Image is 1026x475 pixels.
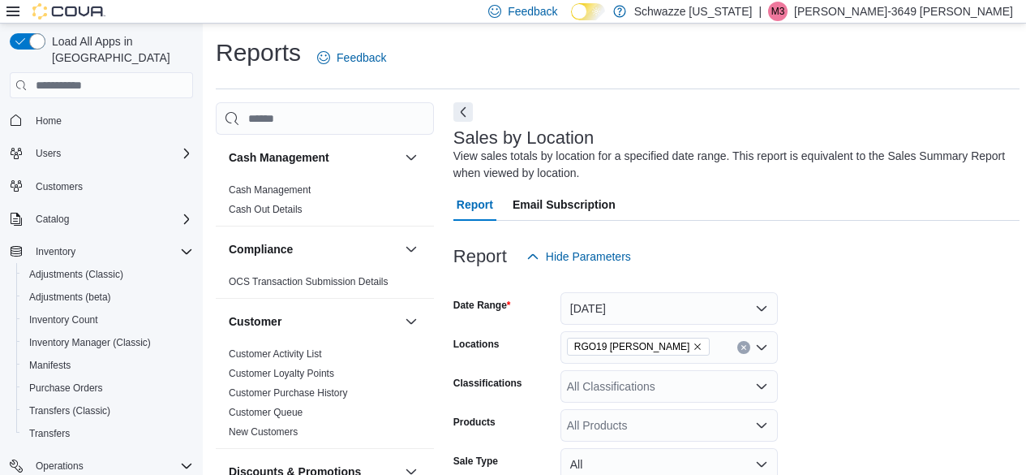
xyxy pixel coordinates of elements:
a: Customer Queue [229,407,303,418]
span: Customers [29,176,193,196]
a: Transfers [23,424,76,443]
span: Transfers [23,424,193,443]
span: Adjustments (Classic) [29,268,123,281]
a: Customer Activity List [229,348,322,360]
h3: Report [453,247,507,266]
a: Inventory Count [23,310,105,330]
button: Compliance [401,240,421,259]
button: Catalog [29,209,75,229]
button: Open list of options [755,380,768,393]
button: Compliance [229,241,398,257]
div: View sales totals by location for a specified date range. This report is equivalent to the Sales ... [453,148,1011,182]
button: Clear input [737,341,750,354]
a: OCS Transaction Submission Details [229,276,389,287]
span: Feedback [337,50,386,66]
span: Catalog [29,209,193,229]
label: Products [453,416,496,429]
button: Users [29,144,67,163]
a: Feedback [311,41,393,74]
h3: Sales by Location [453,128,595,148]
h1: Reports [216,37,301,69]
a: Transfers (Classic) [23,401,117,421]
span: Manifests [29,359,71,372]
h3: Compliance [229,241,293,257]
input: Dark Mode [571,3,605,20]
span: Transfers (Classic) [29,404,110,417]
button: Customer [229,313,398,330]
span: OCS Transaction Submission Details [229,275,389,288]
button: Remove RGO19 Hobbs from selection in this group [693,342,702,352]
span: Inventory Count [23,310,193,330]
span: Home [29,110,193,130]
div: Compliance [216,272,434,298]
p: | [758,2,762,21]
h3: Cash Management [229,149,329,166]
div: Customer [216,344,434,448]
p: [PERSON_NAME]-3649 [PERSON_NAME] [794,2,1013,21]
span: Inventory [36,245,75,258]
button: Transfers [16,422,200,445]
button: Open list of options [755,419,768,432]
label: Classifications [453,377,522,390]
button: Manifests [16,354,200,377]
img: Cova [32,3,105,19]
span: Customers [36,180,83,193]
button: Inventory [3,240,200,263]
a: Customer Purchase History [229,387,348,399]
span: RGO19 [PERSON_NAME] [574,339,690,355]
span: Customer Activity List [229,348,322,361]
span: Cash Out Details [229,203,303,216]
span: Adjustments (beta) [29,291,111,304]
a: Purchase Orders [23,378,109,398]
a: Manifests [23,356,77,375]
button: Inventory [29,242,82,261]
button: Hide Parameters [520,240,637,273]
span: Inventory Count [29,313,98,326]
span: Home [36,114,62,127]
button: Purchase Orders [16,377,200,399]
span: Purchase Orders [29,382,103,395]
span: Customer Loyalty Points [229,367,334,380]
span: Dark Mode [571,20,572,21]
a: Adjustments (beta) [23,287,118,307]
a: New Customers [229,426,298,438]
span: Transfers (Classic) [23,401,193,421]
span: Users [36,147,61,160]
span: Hide Parameters [546,248,631,265]
span: Load All Apps in [GEOGRAPHIC_DATA] [45,33,193,66]
div: Michael-3649 Morefield [768,2,788,21]
h3: Customer [229,313,281,330]
label: Date Range [453,299,511,312]
button: Catalog [3,208,200,231]
button: Customer [401,312,421,331]
span: Purchase Orders [23,378,193,398]
a: Customer Loyalty Points [229,368,334,379]
span: New Customers [229,425,298,438]
button: Transfers (Classic) [16,399,200,422]
span: Adjustments (beta) [23,287,193,307]
button: Customers [3,175,200,198]
span: Report [457,188,493,221]
span: RGO19 Hobbs [567,338,710,356]
span: Feedback [508,3,557,19]
label: Sale Type [453,455,498,468]
label: Locations [453,338,500,351]
span: Inventory Manager (Classic) [29,336,151,349]
span: Operations [36,460,84,473]
span: Inventory [29,242,193,261]
span: Customer Purchase History [229,386,348,399]
div: Cash Management [216,180,434,226]
a: Home [29,111,68,131]
span: Customer Queue [229,406,303,419]
a: Inventory Manager (Classic) [23,333,157,352]
span: Users [29,144,193,163]
a: Adjustments (Classic) [23,265,130,284]
a: Cash Management [229,184,311,196]
span: Transfers [29,427,70,440]
span: Catalog [36,213,69,226]
button: Adjustments (Classic) [16,263,200,286]
button: Home [3,108,200,132]
a: Customers [29,177,89,196]
span: Email Subscription [513,188,616,221]
button: Open list of options [755,341,768,354]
